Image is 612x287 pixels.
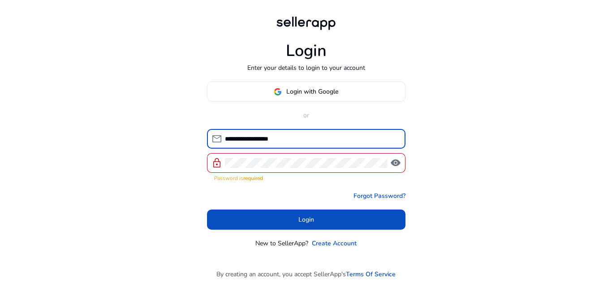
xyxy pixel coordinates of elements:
[353,191,405,201] a: Forgot Password?
[207,81,405,102] button: Login with Google
[312,239,357,248] a: Create Account
[211,133,222,144] span: mail
[255,239,308,248] p: New to SellerApp?
[286,41,327,60] h1: Login
[346,270,396,279] a: Terms Of Service
[390,158,401,168] span: visibility
[286,87,338,96] span: Login with Google
[298,215,314,224] span: Login
[243,175,263,182] strong: required
[247,63,365,73] p: Enter your details to login to your account
[207,111,405,120] p: or
[214,173,398,182] mat-error: Password is
[274,88,282,96] img: google-logo.svg
[207,210,405,230] button: Login
[211,158,222,168] span: lock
